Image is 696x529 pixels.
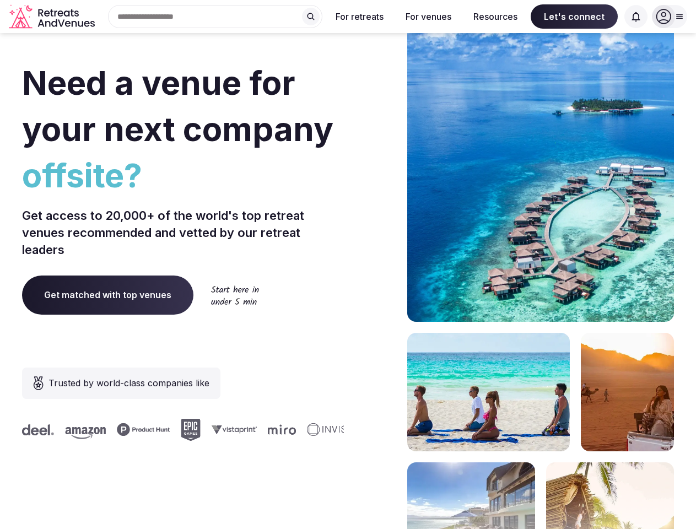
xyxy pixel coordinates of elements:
svg: Invisible company logo [298,423,358,436]
svg: Epic Games company logo [171,419,191,441]
span: Let's connect [531,4,618,29]
span: Need a venue for your next company [22,63,333,149]
button: For retreats [327,4,392,29]
img: yoga on tropical beach [407,333,570,451]
span: offsite? [22,152,344,198]
svg: Deel company logo [13,424,45,435]
svg: Miro company logo [258,424,287,435]
p: Get access to 20,000+ of the world's top retreat venues recommended and vetted by our retreat lea... [22,207,344,258]
button: For venues [397,4,460,29]
a: Visit the homepage [9,4,97,29]
img: Start here in under 5 min [211,285,259,305]
span: Trusted by world-class companies like [48,376,209,390]
button: Resources [465,4,526,29]
img: woman sitting in back of truck with camels [581,333,674,451]
svg: Vistaprint company logo [202,425,247,434]
a: Get matched with top venues [22,276,193,314]
svg: Retreats and Venues company logo [9,4,97,29]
